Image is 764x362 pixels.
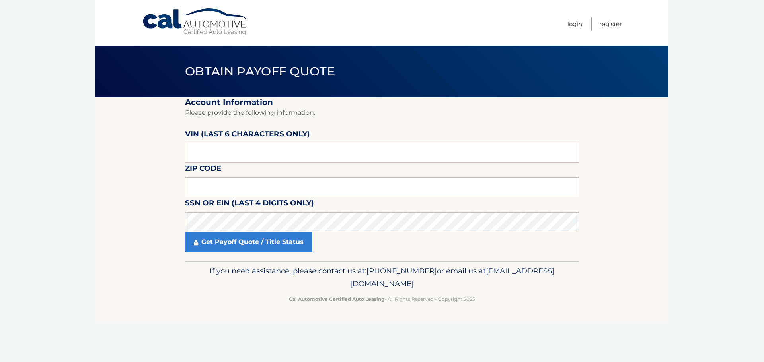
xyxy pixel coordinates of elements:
p: - All Rights Reserved - Copyright 2025 [190,295,574,303]
label: VIN (last 6 characters only) [185,128,310,143]
label: Zip Code [185,163,221,177]
label: SSN or EIN (last 4 digits only) [185,197,314,212]
a: Cal Automotive [142,8,249,36]
strong: Cal Automotive Certified Auto Leasing [289,296,384,302]
a: Register [599,17,622,31]
p: If you need assistance, please contact us at: or email us at [190,265,574,290]
h2: Account Information [185,97,579,107]
a: Get Payoff Quote / Title Status [185,232,312,252]
p: Please provide the following information. [185,107,579,118]
a: Login [567,17,582,31]
span: Obtain Payoff Quote [185,64,335,79]
span: [PHONE_NUMBER] [366,266,437,275]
